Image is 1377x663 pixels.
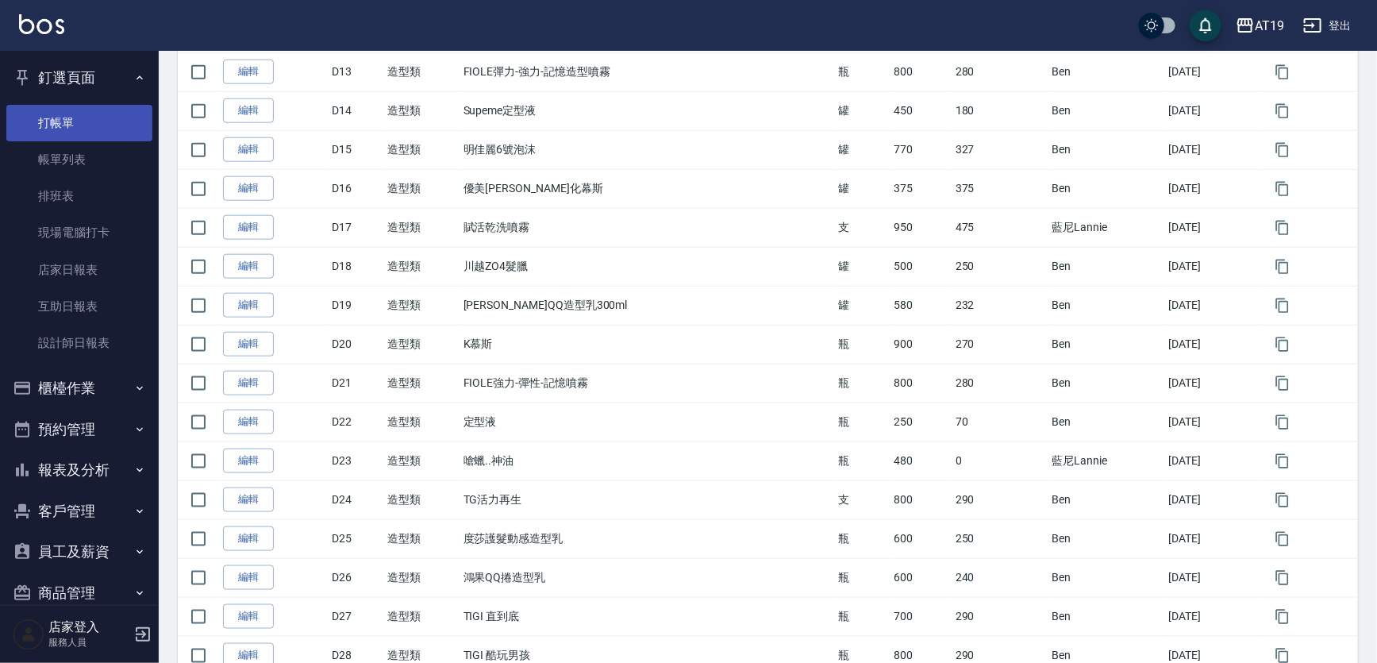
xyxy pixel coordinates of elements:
[1048,91,1165,130] td: Ben
[460,91,835,130] td: Supeme定型液
[6,325,152,361] a: 設計師日報表
[1048,519,1165,558] td: Ben
[835,169,890,208] td: 罐
[328,52,383,91] td: D13
[383,130,460,169] td: 造型類
[13,619,44,650] img: Person
[460,364,835,403] td: FIOLE強力-彈性-記憶噴霧
[460,286,835,325] td: [PERSON_NAME]QQ造型乳300ml
[1165,558,1262,597] td: [DATE]
[6,572,152,614] button: 商品管理
[1048,52,1165,91] td: Ben
[952,364,1048,403] td: 280
[223,565,274,590] a: 編輯
[6,368,152,409] button: 櫃檯作業
[952,597,1048,636] td: 290
[1165,247,1262,286] td: [DATE]
[6,288,152,325] a: 互助日報表
[890,441,952,480] td: 480
[952,169,1048,208] td: 375
[223,604,274,629] a: 編輯
[835,480,890,519] td: 支
[223,410,274,434] a: 編輯
[328,597,383,636] td: D27
[952,91,1048,130] td: 180
[1048,558,1165,597] td: Ben
[383,325,460,364] td: 造型類
[835,403,890,441] td: 瓶
[835,247,890,286] td: 罐
[460,441,835,480] td: 嗆蠟..神油
[328,247,383,286] td: D18
[835,558,890,597] td: 瓶
[383,597,460,636] td: 造型類
[1165,208,1262,247] td: [DATE]
[383,247,460,286] td: 造型類
[328,130,383,169] td: D15
[890,208,952,247] td: 950
[383,169,460,208] td: 造型類
[383,364,460,403] td: 造型類
[460,130,835,169] td: 明佳麗6號泡沫
[890,403,952,441] td: 250
[383,286,460,325] td: 造型類
[890,519,952,558] td: 600
[328,519,383,558] td: D25
[1048,403,1165,441] td: Ben
[6,57,152,98] button: 釘選頁面
[328,364,383,403] td: D21
[1229,10,1290,42] button: AT19
[460,597,835,636] td: TIGI 直到底
[223,293,274,318] a: 編輯
[48,635,129,650] p: 服務人員
[1255,16,1284,36] div: AT19
[460,208,835,247] td: 賦活乾洗噴霧
[223,254,274,279] a: 編輯
[835,52,890,91] td: 瓶
[223,449,274,473] a: 編輯
[328,325,383,364] td: D20
[223,60,274,84] a: 編輯
[1165,480,1262,519] td: [DATE]
[835,286,890,325] td: 罐
[328,403,383,441] td: D22
[890,325,952,364] td: 900
[1165,52,1262,91] td: [DATE]
[460,519,835,558] td: 度莎護髮動感造型乳
[835,325,890,364] td: 瓶
[1048,325,1165,364] td: Ben
[1165,364,1262,403] td: [DATE]
[460,247,835,286] td: 川越ZO4髮臘
[383,480,460,519] td: 造型類
[890,597,952,636] td: 700
[1165,519,1262,558] td: [DATE]
[835,364,890,403] td: 瓶
[1165,597,1262,636] td: [DATE]
[835,208,890,247] td: 支
[1165,169,1262,208] td: [DATE]
[890,91,952,130] td: 450
[328,558,383,597] td: D26
[952,480,1048,519] td: 290
[1165,441,1262,480] td: [DATE]
[328,169,383,208] td: D16
[890,480,952,519] td: 800
[1165,91,1262,130] td: [DATE]
[6,214,152,251] a: 現場電腦打卡
[890,247,952,286] td: 500
[223,488,274,512] a: 編輯
[223,332,274,357] a: 編輯
[1048,208,1165,247] td: 藍尼Lannie
[890,286,952,325] td: 580
[890,130,952,169] td: 770
[1048,286,1165,325] td: Ben
[19,14,64,34] img: Logo
[328,91,383,130] td: D14
[460,169,835,208] td: 優美[PERSON_NAME]化幕斯
[835,441,890,480] td: 瓶
[1048,597,1165,636] td: Ben
[835,130,890,169] td: 罐
[952,403,1048,441] td: 70
[835,597,890,636] td: 瓶
[383,558,460,597] td: 造型類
